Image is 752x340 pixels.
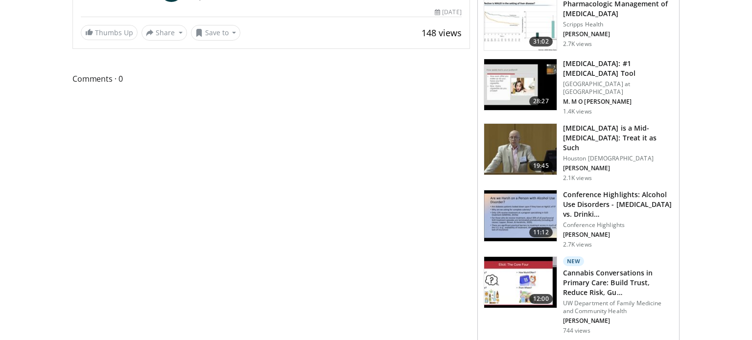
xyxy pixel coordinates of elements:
p: [GEOGRAPHIC_DATA] at [GEOGRAPHIC_DATA] [563,80,673,96]
a: 11:12 Conference Highlights: Alcohol Use Disorders - [MEDICAL_DATA] vs. Drinki… Conference Highli... [484,190,673,249]
p: [PERSON_NAME] [563,317,673,325]
h3: [MEDICAL_DATA]: #1 [MEDICAL_DATA] Tool [563,59,673,78]
p: [PERSON_NAME] [563,164,673,172]
a: Thumbs Up [81,25,138,40]
a: 28:27 [MEDICAL_DATA]: #1 [MEDICAL_DATA] Tool [GEOGRAPHIC_DATA] at [GEOGRAPHIC_DATA] M. M O [PERSO... [484,59,673,115]
button: Save to [191,25,241,41]
img: 88f7a9dd-1da1-4c5c-8011-5b3372b18c1f.150x105_q85_crop-smart_upscale.jpg [484,59,557,110]
span: 31:02 [529,37,553,46]
span: 148 views [422,27,462,39]
span: 28:27 [529,96,553,106]
button: Share [141,25,187,41]
p: UW Department of Family Medicine and Community Health [563,299,673,315]
a: 19:45 [MEDICAL_DATA] is a Mid-[MEDICAL_DATA]: Treat it as Such Houston [DEMOGRAPHIC_DATA] [PERSON... [484,123,673,182]
h3: Conference Highlights: Alcohol Use Disorders - [MEDICAL_DATA] vs. Drinki… [563,190,673,219]
p: New [563,256,585,266]
div: [DATE] [435,8,461,17]
a: 12:00 New Cannabis Conversations in Primary Care: Build Trust, Reduce Risk, Gu… UW Department of ... [484,256,673,335]
p: [PERSON_NAME] [563,231,673,239]
h3: [MEDICAL_DATA] is a Mid-[MEDICAL_DATA]: Treat it as Such [563,123,673,153]
p: 1.4K views [563,108,592,115]
p: Scripps Health [563,21,673,28]
img: c402b608-b019-4b0f-b3ee-73ee45abbc79.150x105_q85_crop-smart_upscale.jpg [484,190,557,241]
p: 2.7K views [563,40,592,48]
p: [PERSON_NAME] [563,30,673,38]
img: 747e94ab-1cae-4bba-8046-755ed87a7908.150x105_q85_crop-smart_upscale.jpg [484,124,557,175]
p: Houston [DEMOGRAPHIC_DATA] [563,155,673,162]
p: M. M O [PERSON_NAME] [563,98,673,106]
p: 2.1K views [563,174,592,182]
p: 744 views [563,327,590,335]
span: 19:45 [529,161,553,171]
p: Conference Highlights [563,221,673,229]
h3: Cannabis Conversations in Primary Care: Build Trust, Reduce Risk, Gu… [563,268,673,297]
span: 12:00 [529,294,553,304]
p: 2.7K views [563,241,592,249]
span: 11:12 [529,227,553,237]
span: Comments 0 [72,72,470,85]
img: ca1f776a-8612-42a9-a2cb-56675c3e9009.150x105_q85_crop-smart_upscale.jpg [484,257,557,308]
